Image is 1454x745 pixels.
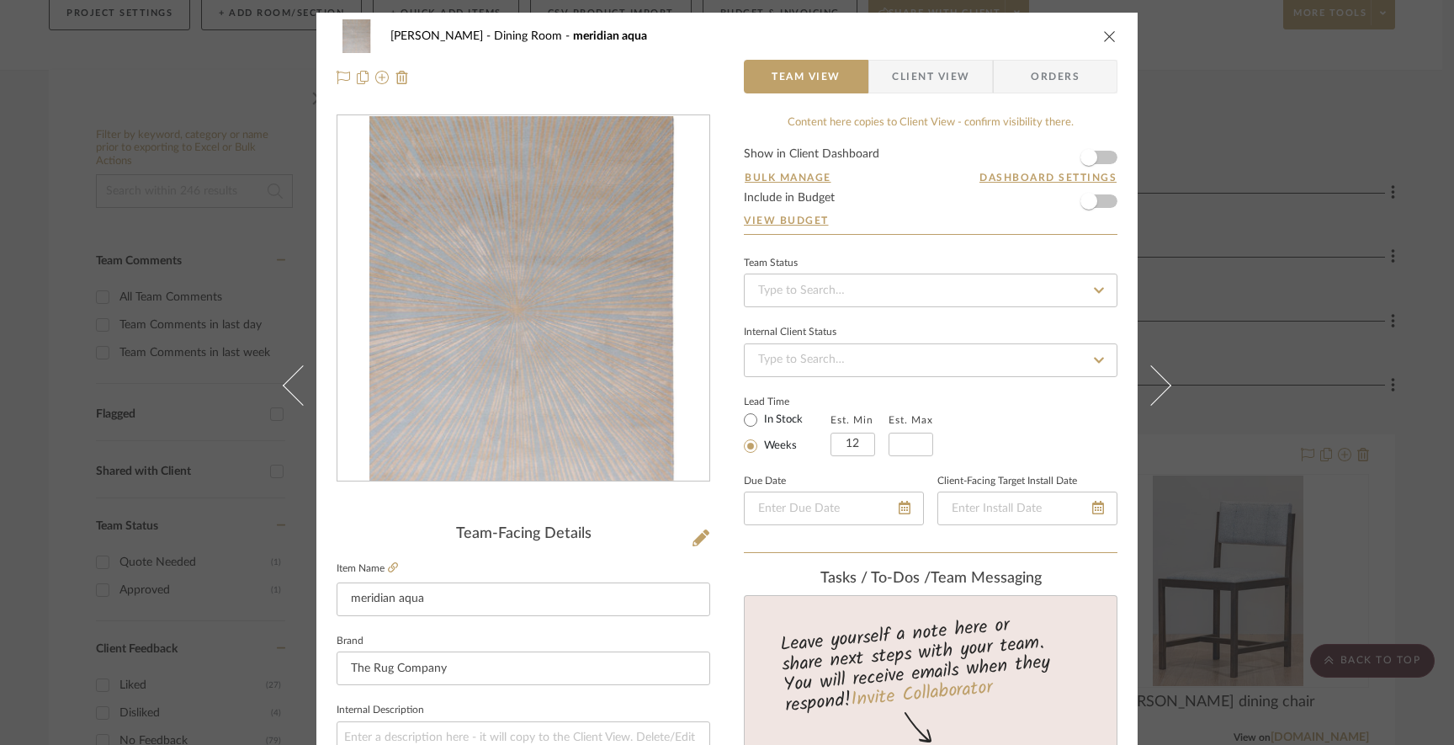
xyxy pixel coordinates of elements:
[742,607,1120,720] div: Leave yourself a note here or share next steps with your team. You will receive emails when they ...
[761,439,797,454] label: Weeks
[337,652,710,685] input: Enter Brand
[937,492,1117,525] input: Enter Install Date
[337,116,709,482] div: 0
[1102,29,1117,44] button: close
[979,170,1117,185] button: Dashboard Settings
[761,412,803,428] label: In Stock
[337,561,398,576] label: Item Name
[744,214,1117,227] a: View Budget
[744,570,1117,588] div: team Messaging
[337,525,710,544] div: Team-Facing Details
[1012,60,1098,93] span: Orders
[820,571,931,586] span: Tasks / To-Dos /
[337,706,424,715] label: Internal Description
[744,492,924,525] input: Enter Due Date
[830,414,873,426] label: Est. Min
[744,394,830,409] label: Lead Time
[937,477,1077,486] label: Client-Facing Target Install Date
[772,60,841,93] span: Team View
[390,30,494,42] span: [PERSON_NAME]
[573,30,647,42] span: meridian aqua
[395,71,409,84] img: Remove from project
[744,170,832,185] button: Bulk Manage
[889,414,933,426] label: Est. Max
[337,19,377,53] img: 10b1117e-828f-43b6-90ea-c60551ab257f_48x40.jpg
[744,477,786,486] label: Due Date
[744,328,836,337] div: Internal Client Status
[744,274,1117,307] input: Type to Search…
[337,583,710,616] input: Enter Item Name
[850,673,994,716] a: Invite Collaborator
[744,409,830,456] mat-radio-group: Select item type
[744,259,798,268] div: Team Status
[369,116,677,482] img: 10b1117e-828f-43b6-90ea-c60551ab257f_436x436.jpg
[494,30,573,42] span: Dining Room
[744,114,1117,131] div: Content here copies to Client View - confirm visibility there.
[744,343,1117,377] input: Type to Search…
[337,637,363,646] label: Brand
[892,60,969,93] span: Client View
